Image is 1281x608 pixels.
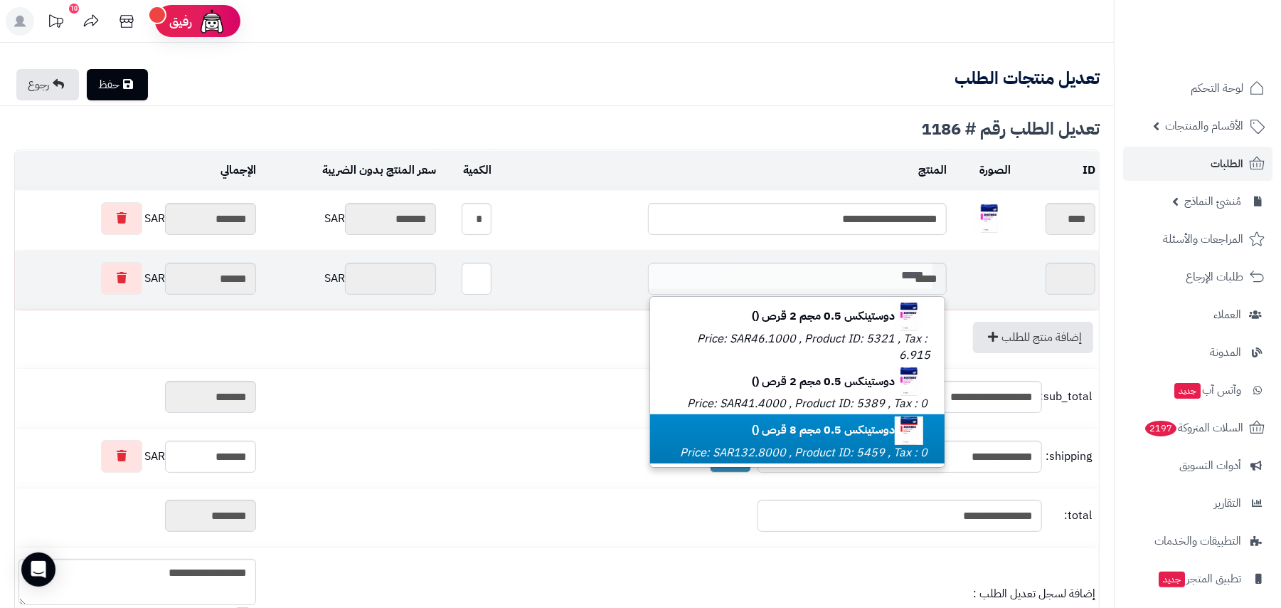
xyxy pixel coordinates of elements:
[752,421,930,439] b: دوستينكس 0.5 مجم 8 قرص ()
[263,263,436,295] div: SAR
[1210,342,1241,362] span: المدونة
[1046,508,1092,524] span: total:
[69,4,79,14] div: 10
[495,151,951,190] td: المنتج
[1123,222,1272,256] a: المراجعات والأسئلة
[1123,373,1272,407] a: وآتس آبجديد
[680,444,927,461] small: Price: SAR132.8000 , Product ID: 5459 , Tax : 0
[1165,116,1243,136] span: الأقسام والمنتجات
[15,151,260,190] td: الإجمالي
[14,120,1100,137] div: تعديل الطلب رقم # 1186
[955,65,1100,91] b: تعديل منتجات الطلب
[1186,267,1243,287] span: طلبات الإرجاع
[1154,531,1241,551] span: التطبيقات والخدمات
[1123,562,1272,596] a: تطبيق المتجرجديد
[895,416,923,445] img: 545906953339288e8e4af8c361b7475c624b-40x40.jpg
[1123,411,1272,445] a: السلات المتروكة2197
[21,552,55,587] div: Open Intercom Messenger
[973,322,1093,353] a: إضافة منتج للطلب
[1014,151,1099,190] td: ID
[1144,418,1243,438] span: السلات المتروكة
[1046,389,1092,405] span: sub_total:
[697,330,930,364] small: Price: SAR46.1000 , Product ID: 5321 , Tax : 6.915
[1123,71,1272,105] a: لوحة التحكم
[1046,449,1092,465] span: shipping:
[1157,569,1241,589] span: تطبيق المتجر
[263,203,436,235] div: SAR
[18,262,256,295] div: SAR
[440,151,494,190] td: الكمية
[1123,335,1272,369] a: المدونة
[950,151,1014,190] td: الصورة
[1123,449,1272,483] a: أدوات التسويق
[895,367,923,396] img: 5389655cb4d2210c8f6d9da64de75fd4dcb3-40x40.jpg
[1123,147,1272,181] a: الطلبات
[1179,456,1241,476] span: أدوات التسويق
[1211,154,1243,174] span: الطلبات
[1213,305,1241,325] span: العملاء
[1159,572,1185,587] span: جديد
[1184,40,1267,70] img: logo-2.png
[687,395,927,412] small: Price: SAR41.4000 , Product ID: 5389 , Tax : 0
[895,303,923,331] img: 53213c8f68ae937917f755aa4b4602295ebc-40x40.jpg
[1145,421,1176,436] span: 2197
[198,7,226,36] img: ai-face.png
[260,151,440,190] td: سعر المنتج بدون الضريبة
[87,69,148,100] a: حفظ
[1191,78,1243,98] span: لوحة التحكم
[1123,260,1272,294] a: طلبات الإرجاع
[1173,380,1241,400] span: وآتس آب
[1123,486,1272,520] a: التقارير
[752,373,930,390] b: دوستينكس 0.5 مجم 2 قرص ()
[752,308,930,325] b: دوستينكس 0.5 مجم 2 قرص ()
[1163,229,1243,249] span: المراجعات والأسئلة
[975,204,1004,233] img: 5389655cb4d2210c8f6d9da64de75fd4dcb3-40x40.jpg
[1123,298,1272,332] a: العملاء
[18,202,256,235] div: SAR
[1174,383,1201,399] span: جديد
[1184,192,1241,211] span: مُنشئ النماذج
[1123,524,1272,558] a: التطبيقات والخدمات
[1214,493,1241,513] span: التقارير
[16,69,79,100] a: رجوع
[169,13,192,30] span: رفيق
[38,7,73,39] a: تحديثات المنصة
[263,586,1095,602] div: إضافة لسجل تعديل الطلب :
[18,440,256,473] div: SAR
